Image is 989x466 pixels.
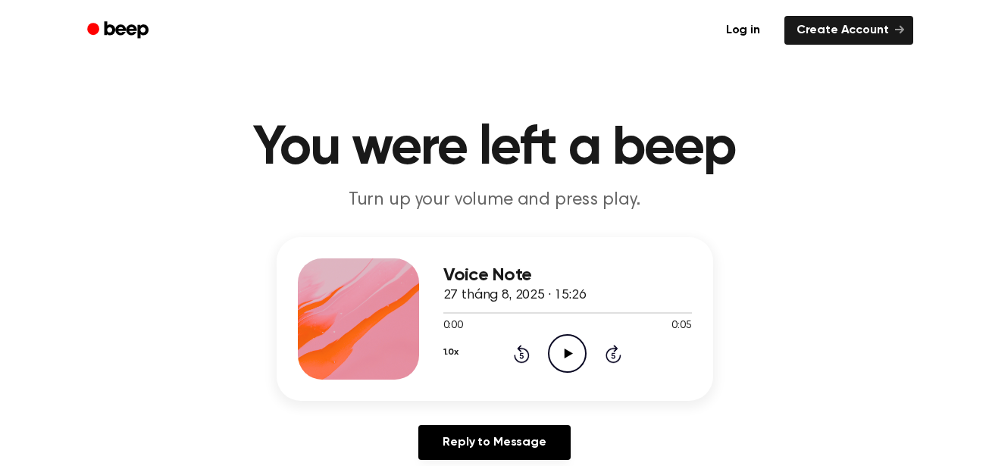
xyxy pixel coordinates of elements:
[443,265,692,286] h3: Voice Note
[443,318,463,334] span: 0:00
[107,121,883,176] h1: You were left a beep
[418,425,570,460] a: Reply to Message
[784,16,913,45] a: Create Account
[671,318,691,334] span: 0:05
[443,289,587,302] span: 27 tháng 8, 2025 · 15:26
[204,188,786,213] p: Turn up your volume and press play.
[443,339,459,365] button: 1.0x
[711,13,775,48] a: Log in
[77,16,162,45] a: Beep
